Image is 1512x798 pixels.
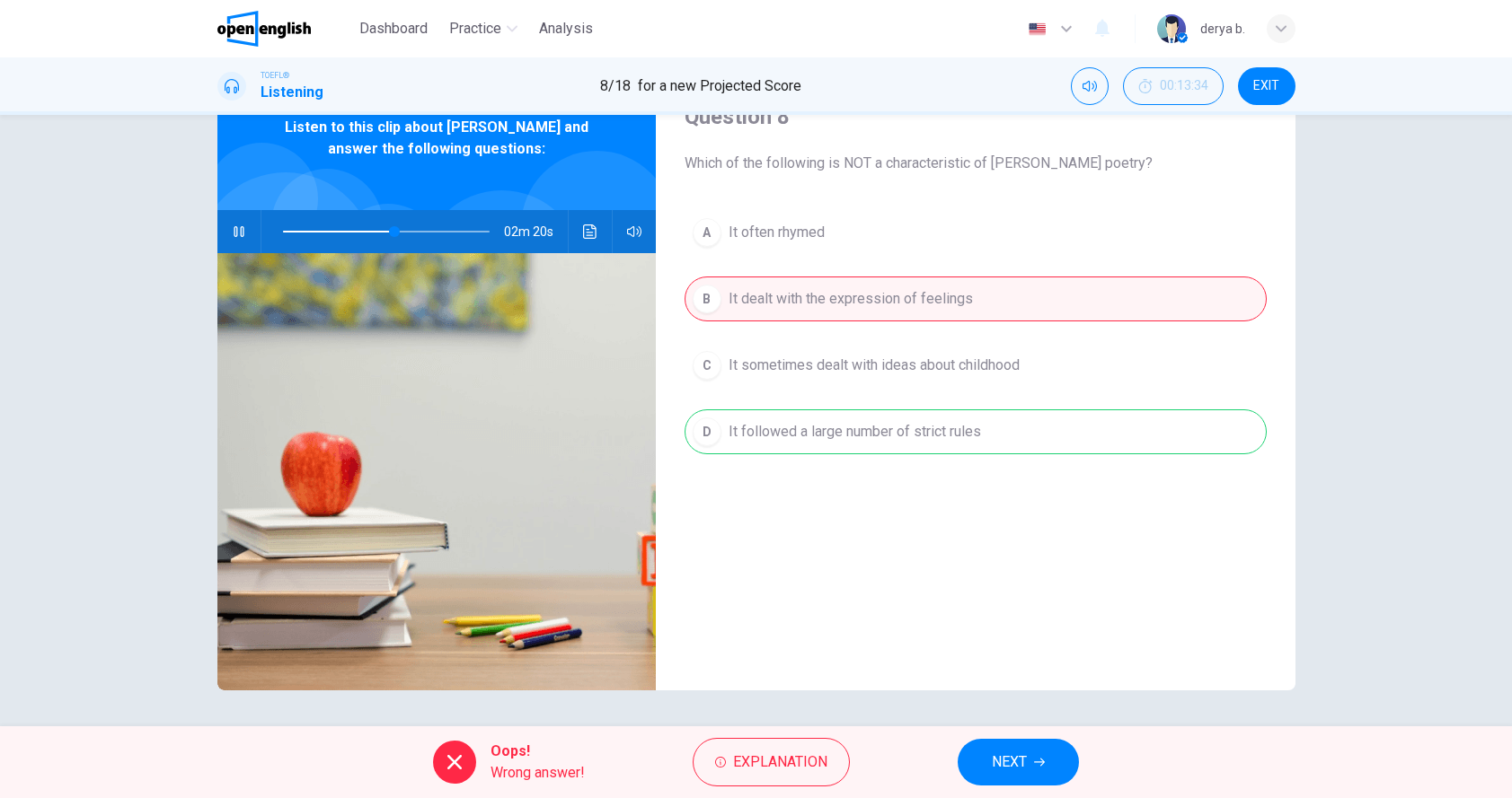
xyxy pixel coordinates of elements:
[217,11,353,47] a: OpenEnglish logo
[638,75,801,97] span: for a new Projected Score
[491,762,585,784] span: Wrong answer!
[261,82,323,103] h1: Listening
[958,739,1079,785] button: NEXT
[449,18,501,39] span: Practice
[576,210,605,253] button: Click to see the audio transcription
[685,102,1267,131] h4: Question 8
[359,18,428,39] span: Dashboard
[217,253,656,690] img: Listen to this clip about William Wordsworth and answer the following questions:
[491,741,585,762] span: Oops!
[1160,79,1208,93] span: 00:13:34
[442,13,525,45] button: Practice
[532,13,600,45] button: Analysis
[539,18,593,39] span: Analysis
[1123,67,1224,105] div: Hide
[685,153,1267,174] span: Which of the following is NOT a characteristic of [PERSON_NAME] poetry?
[600,75,631,97] span: 8 / 18
[504,210,568,253] span: 02m 20s
[1253,79,1279,93] span: EXIT
[1071,67,1109,105] div: Mute
[352,13,435,45] button: Dashboard
[1123,67,1224,105] button: 00:13:34
[217,11,312,47] img: OpenEnglish logo
[1200,18,1245,39] div: derya b.
[1238,67,1295,105] button: EXIT
[693,738,850,786] button: Explanation
[1157,14,1186,43] img: Profile picture
[992,750,1027,775] span: NEXT
[1026,22,1048,36] img: en
[261,69,289,82] span: TOEFL®
[276,117,597,160] span: Listen to this clip about [PERSON_NAME] and answer the following questions:
[733,750,827,775] span: Explanation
